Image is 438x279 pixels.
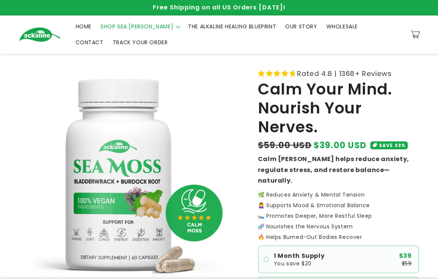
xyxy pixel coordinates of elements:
[258,155,409,185] strong: Calm [PERSON_NAME] helps reduce anxiety, regulate stress, and restore balance—naturally.
[76,39,104,46] span: CONTACT
[281,19,322,34] a: OUR STORY
[258,80,419,137] h1: Calm Your Mind. Nourish Your Nerves.
[183,19,281,34] a: THE ALKALINE HEALING BLUEPRINT
[108,34,172,50] a: TRACK YOUR ORDER
[297,67,391,80] span: Rated 4.8 | 1368+ Reviews
[188,23,276,30] span: THE ALKALINE HEALING BLUEPRINT
[113,39,168,46] span: TRACK YOUR ORDER
[314,139,367,152] span: $39.00 USD
[399,253,412,259] span: $39
[19,27,61,42] img: Ackaline
[379,141,405,149] span: SAVE 33%
[285,23,317,30] span: OUR STORY
[76,23,92,30] span: HOME
[101,23,173,30] span: SHOP SEA [PERSON_NAME]
[274,261,312,266] span: You save $20
[153,3,286,12] span: Free Shipping on all US Orders [DATE]!
[258,234,419,240] p: 🔥 Helps Burned-Out Bodies Recover
[71,19,96,34] a: HOME
[71,34,108,50] a: CONTACT
[322,19,362,34] a: WHOLESALE
[258,192,419,229] p: 🌿 Reduces Anxiety & Mental Tension 💆‍♀️ Supports Mood & Emotional Balance 🛌 Promotes Deeper, More...
[326,23,358,30] span: WHOLESALE
[274,253,325,259] span: 1 Month Supply
[402,261,412,266] span: $59
[96,19,183,34] summary: SHOP SEA [PERSON_NAME]
[258,139,312,152] s: $59.00 USD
